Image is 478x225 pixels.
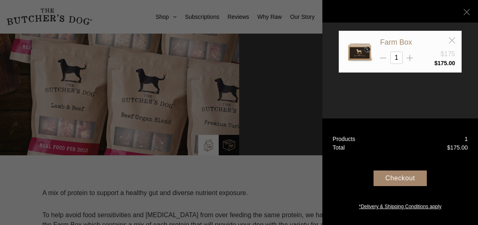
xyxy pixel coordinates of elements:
span: $ [434,60,437,66]
span: $ [447,144,450,151]
bdi: 175.00 [434,60,455,66]
div: 1 [464,135,468,143]
a: Farm Box [380,38,412,46]
div: Checkout [374,170,427,186]
div: Total [333,143,345,152]
bdi: 175.00 [447,144,468,151]
img: Farm Box [345,37,374,66]
a: Products 1 Total $175.00 Checkout [322,118,478,225]
div: $175 [440,49,455,59]
div: Products [333,135,355,143]
a: *Delivery & Shipping Conditions apply [322,201,478,210]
